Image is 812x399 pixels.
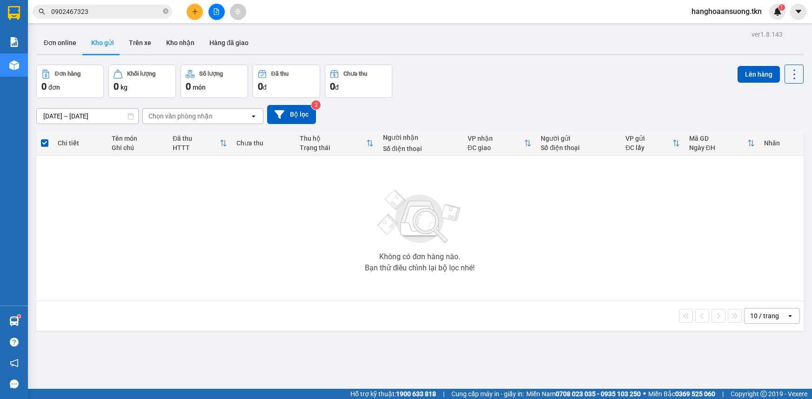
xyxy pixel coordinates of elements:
[173,135,220,142] div: Đã thu
[9,37,19,47] img: solution-icon
[689,135,747,142] div: Mã GD
[36,32,84,54] button: Đơn online
[373,184,466,249] img: svg+xml;base64,PHN2ZyBjbGFzcz0ibGlzdC1wbHVnX19zdmciIHhtbG5zPSJodHRwOi8vd3d3LnczLm9yZy8yMDAwL3N2Zy...
[10,379,19,388] span: message
[202,32,256,54] button: Hàng đã giao
[625,144,672,151] div: ĐC lấy
[112,144,163,151] div: Ghi chú
[451,389,524,399] span: Cung cấp máy in - giấy in:
[778,4,785,11] sup: 1
[114,81,119,92] span: 0
[300,144,366,151] div: Trạng thái
[173,144,220,151] div: HTTT
[10,359,19,367] span: notification
[526,389,641,399] span: Miền Nam
[365,264,475,272] div: Bạn thử điều chỉnh lại bộ lọc nhé!
[689,144,747,151] div: Ngày ĐH
[311,100,321,110] sup: 2
[186,81,191,92] span: 0
[36,65,104,98] button: Đơn hàng0đơn
[163,7,168,16] span: close-circle
[752,29,783,39] div: ver 1.8.143
[181,65,248,98] button: Số lượng0món
[335,84,339,91] span: đ
[9,60,19,70] img: warehouse-icon
[8,6,20,20] img: logo-vxr
[764,139,799,147] div: Nhãn
[379,253,460,261] div: Không có đơn hàng nào.
[325,65,392,98] button: Chưa thu0đ
[773,7,782,16] img: icon-new-feature
[330,81,335,92] span: 0
[643,392,646,396] span: ⚪️
[208,4,225,20] button: file-add
[55,71,81,77] div: Đơn hàng
[621,131,684,156] th: Toggle SortBy
[556,390,641,398] strong: 0708 023 035 - 0935 103 250
[51,7,161,17] input: Tìm tên, số ĐT hoặc mã đơn
[267,105,316,124] button: Bộ lọc
[786,312,794,320] svg: open
[463,131,537,156] th: Toggle SortBy
[675,390,715,398] strong: 0369 525 060
[112,135,163,142] div: Tên món
[468,144,524,151] div: ĐC giao
[58,139,102,147] div: Chi tiết
[37,109,138,124] input: Select a date range.
[648,389,715,399] span: Miền Bắc
[258,81,263,92] span: 0
[213,8,220,15] span: file-add
[148,111,213,121] div: Chọn văn phòng nhận
[541,144,616,151] div: Số điện thoại
[343,71,367,77] div: Chưa thu
[121,32,159,54] button: Trên xe
[541,135,616,142] div: Người gửi
[163,8,168,14] span: close-circle
[10,338,19,347] span: question-circle
[193,84,206,91] span: món
[396,390,436,398] strong: 1900 633 818
[253,65,320,98] button: Đã thu0đ
[84,32,121,54] button: Kho gửi
[263,84,267,91] span: đ
[722,389,724,399] span: |
[187,4,203,20] button: plus
[41,81,47,92] span: 0
[236,139,291,147] div: Chưa thu
[684,6,769,17] span: hanghoaansuong.tkn
[168,131,232,156] th: Toggle SortBy
[108,65,176,98] button: Khối lượng0kg
[350,389,436,399] span: Hỗ trợ kỹ thuật:
[295,131,378,156] th: Toggle SortBy
[760,391,767,397] span: copyright
[230,4,246,20] button: aim
[468,135,524,142] div: VP nhận
[383,145,458,152] div: Số điện thoại
[159,32,202,54] button: Kho nhận
[9,316,19,326] img: warehouse-icon
[127,71,155,77] div: Khối lượng
[794,7,803,16] span: caret-down
[18,315,20,318] sup: 1
[121,84,128,91] span: kg
[738,66,780,83] button: Lên hàng
[250,112,257,120] svg: open
[235,8,241,15] span: aim
[199,71,223,77] div: Số lượng
[790,4,806,20] button: caret-down
[192,8,198,15] span: plus
[780,4,783,11] span: 1
[684,131,759,156] th: Toggle SortBy
[383,134,458,141] div: Người nhận
[39,8,45,15] span: search
[750,311,779,321] div: 10 / trang
[300,135,366,142] div: Thu hộ
[443,389,444,399] span: |
[271,71,289,77] div: Đã thu
[625,135,672,142] div: VP gửi
[48,84,60,91] span: đơn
